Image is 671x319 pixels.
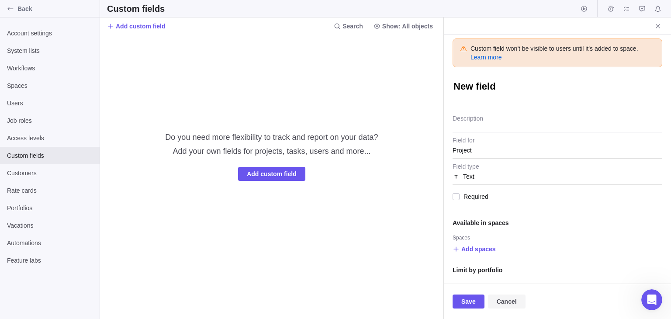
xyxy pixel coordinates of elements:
span: Save [453,295,484,309]
span: Account settings [7,29,93,38]
span: Users [7,99,93,107]
span: Spaces [7,81,93,90]
span: Automations [7,239,93,247]
span: Close [652,20,664,32]
span: Access levels [7,134,93,142]
span: Workflows [7,64,93,73]
span: Show: All objects [370,20,436,32]
span: Back [17,4,96,13]
span: Add spaces [453,243,496,255]
a: Approval requests [636,7,648,14]
span: Search [330,20,367,32]
div: no data to show [165,35,378,319]
span: Add custom field [107,20,166,32]
textarea: Name [453,80,662,95]
a: Time logs [605,7,617,14]
span: Show this field only for projects included in selected portfolios [460,281,630,294]
span: Portfolios [7,204,93,212]
span: Add custom field [247,169,297,179]
span: System lists [7,46,93,55]
textarea: Description [453,110,662,132]
span: Start timer [578,3,590,15]
span: Show: All objects [382,22,433,31]
a: Notifications [652,7,664,14]
iframe: Intercom live chat [641,289,662,310]
span: Project [453,142,472,158]
div: Custom field won't be visible to users until it's added to space. [470,44,638,62]
span: Rate cards [7,186,93,195]
span: Job roles [7,116,93,125]
span: My assignments [620,3,633,15]
span: Add spaces [461,245,496,253]
a: My assignments [620,7,633,14]
span: Required [460,191,488,203]
span: Approval requests [636,3,648,15]
h2: Custom fields [107,3,165,15]
h3: Add your own fields for projects, tasks, users and more... [173,142,370,156]
span: Add custom field [238,167,305,181]
span: Add custom field [116,22,166,31]
span: Vacations [7,221,93,230]
h5: Limit by portfolio [453,266,662,274]
div: Spaces [453,234,662,243]
span: Text [463,169,474,184]
span: Custom fields [7,151,93,160]
a: Learn more [470,53,638,62]
h3: Do you need more flexibility to track and report on your data? [165,132,378,142]
span: Save [461,296,476,307]
span: Feature labs [7,256,93,265]
span: Time logs [605,3,617,15]
span: Cancel [488,295,526,309]
span: Customers [7,169,93,177]
h5: Available in spaces [453,218,662,227]
span: Cancel [497,296,517,307]
span: Search [342,22,363,31]
span: Notifications [652,3,664,15]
